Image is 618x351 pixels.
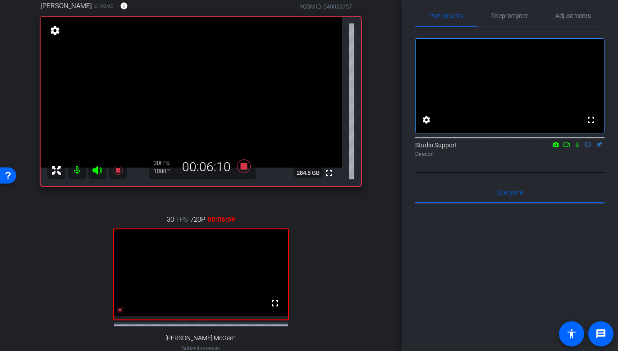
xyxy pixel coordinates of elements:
mat-icon: fullscreen [270,298,280,309]
mat-icon: settings [421,114,432,125]
div: Director [415,150,604,158]
span: Adjustments [555,13,591,19]
span: 30 [167,214,174,224]
span: Everyone [497,189,523,196]
span: FPS [160,160,169,166]
div: 00:06:10 [176,160,237,175]
span: [PERSON_NAME] McGee1 [165,334,237,342]
mat-icon: fullscreen [586,114,596,125]
div: ROOM ID: 540022757 [299,3,352,11]
mat-icon: accessibility [566,328,577,339]
div: 1080P [154,168,176,175]
span: Participants [429,13,463,19]
mat-icon: message [595,328,606,339]
div: Studio Support [415,141,604,158]
span: Chrome [201,346,220,351]
span: 00:06:09 [207,214,235,224]
span: 720P [190,214,205,224]
mat-icon: info [120,2,128,10]
mat-icon: settings [49,25,61,36]
span: FPS [176,214,188,224]
span: [PERSON_NAME] [41,1,92,11]
div: 30 [154,160,176,167]
span: Teleprompter [491,13,528,19]
span: 284.8 GB [293,168,323,178]
mat-icon: fullscreen [324,168,334,178]
mat-icon: flip [583,140,594,148]
span: Chrome [94,3,113,9]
